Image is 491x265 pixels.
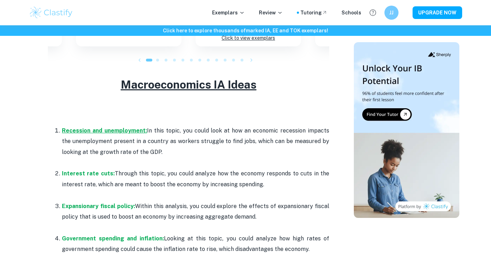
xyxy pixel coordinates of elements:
h6: JJ [388,9,396,17]
p: Exemplars [212,9,245,17]
a: Government spending and inflation: [62,235,164,242]
a: Recession and unemployment: [62,127,147,134]
u: Macroeconomics IA Ideas [121,78,256,91]
h6: Click here to explore thousands of marked IA, EE and TOK exemplars ! [1,27,490,34]
a: Interest rate cuts: [62,170,115,177]
a: Expansionary fiscal policy: [62,203,135,209]
a: Tutoring [300,9,327,17]
button: JJ [384,6,398,20]
button: Help and Feedback [367,7,379,19]
p: Looking at this topic, you could analyze how high rates of government spending could cause the in... [62,233,329,255]
p: Click to view exemplars [222,33,275,43]
p: Through this topic, you could analyze how the economy responds to cuts in the interest rate, whic... [62,168,329,190]
button: UPGRADE NOW [413,6,462,19]
img: Clastify logo [29,6,74,20]
img: Thumbnail [354,42,459,218]
a: Schools [342,9,361,17]
p: Within this analysis, you could explore the effects of expansionary fiscal policy that is used to... [62,201,329,222]
p: In this topic, you could look at how an economic recession impacts the unemployment present in a ... [62,125,329,157]
p: Review [259,9,283,17]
